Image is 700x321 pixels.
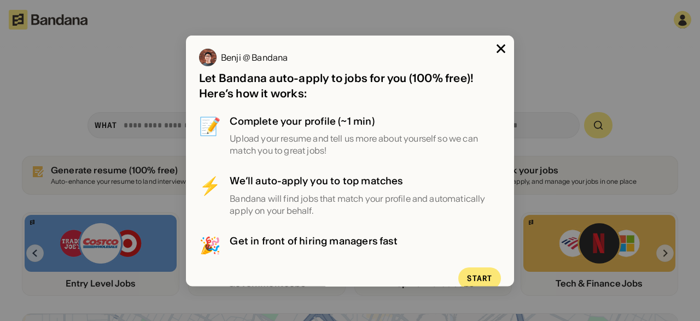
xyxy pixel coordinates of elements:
div: Get in front of hiring managers fast [230,234,501,248]
div: Bandana will find jobs that match your profile and automatically apply on your behalf. [230,192,501,217]
div: ⚡️ [199,174,221,217]
div: 🎉 [199,234,221,277]
div: 📝 [199,114,221,156]
div: Start [467,274,492,282]
div: Complete your profile (~1 min) [230,114,501,127]
div: Let Bandana auto-apply to jobs for you (100% free)! Here’s how it works: [199,70,501,101]
div: Benji @ Bandana [221,52,288,61]
div: Sit back and let Bandana do the heavy lifting. You can track all of your applications in your job... [230,252,501,277]
div: We’ll auto-apply you to top matches [230,174,501,188]
div: Upload your resume and tell us more about yourself so we can match you to great jobs! [230,132,501,156]
img: Benji @ Bandana [199,48,217,66]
